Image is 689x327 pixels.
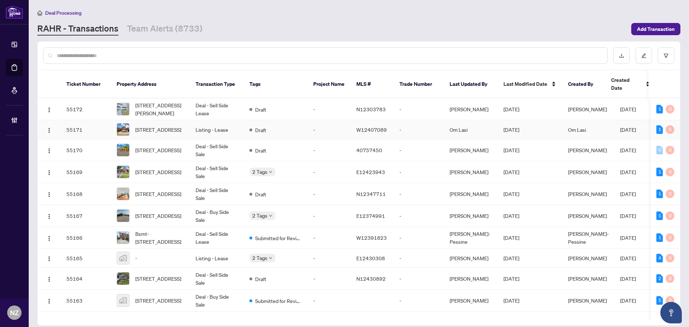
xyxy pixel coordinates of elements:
[190,268,244,290] td: Deal - Sell Side Sale
[252,168,267,176] span: 2 Tags
[117,232,129,244] img: thumbnail-img
[658,47,674,64] button: filter
[666,190,674,198] div: 0
[666,233,674,242] div: 0
[568,230,609,245] span: [PERSON_NAME]-Pessine
[620,147,636,153] span: [DATE]
[394,120,444,139] td: -
[43,295,55,306] button: Logo
[190,139,244,161] td: Deal - Sell Side Sale
[255,126,266,134] span: Draft
[503,255,519,261] span: [DATE]
[356,169,385,175] span: E12423943
[356,126,387,133] span: W12407089
[10,308,19,318] span: NZ
[308,161,351,183] td: -
[255,190,266,198] span: Draft
[45,10,81,16] span: Deal Processing
[394,139,444,161] td: -
[308,205,351,227] td: -
[664,53,669,58] span: filter
[61,139,111,161] td: 55170
[46,127,52,133] img: Logo
[503,297,519,304] span: [DATE]
[135,126,181,134] span: [STREET_ADDRESS]
[135,296,181,304] span: [STREET_ADDRESS]
[444,268,498,290] td: [PERSON_NAME]
[190,120,244,139] td: Listing - Lease
[666,105,674,113] div: 0
[568,126,586,133] span: Om Lasi
[666,296,674,305] div: 0
[656,190,663,198] div: 1
[444,98,498,120] td: [PERSON_NAME]
[631,23,680,35] button: Add Transaction
[117,188,129,200] img: thumbnail-img
[620,169,636,175] span: [DATE]
[562,70,605,98] th: Created By
[568,275,607,282] span: [PERSON_NAME]
[269,214,272,218] span: down
[656,125,663,134] div: 1
[135,275,181,282] span: [STREET_ADDRESS]
[117,103,129,115] img: thumbnail-img
[190,183,244,205] td: Deal - Sell Side Sale
[568,147,607,153] span: [PERSON_NAME]
[190,205,244,227] td: Deal - Buy Side Sale
[43,273,55,284] button: Logo
[356,275,386,282] span: N12430892
[43,144,55,156] button: Logo
[117,144,129,156] img: thumbnail-img
[135,146,181,154] span: [STREET_ADDRESS]
[43,103,55,115] button: Logo
[351,70,394,98] th: MLS #
[503,80,547,88] span: Last Modified Date
[568,255,607,261] span: [PERSON_NAME]
[568,297,607,304] span: [PERSON_NAME]
[190,70,244,98] th: Transaction Type
[503,106,519,112] span: [DATE]
[6,5,23,19] img: logo
[61,205,111,227] td: 55167
[43,210,55,221] button: Logo
[46,276,52,282] img: Logo
[637,23,675,35] span: Add Transaction
[394,268,444,290] td: -
[656,274,663,283] div: 2
[135,230,184,246] span: Bsmt-[STREET_ADDRESS]
[61,268,111,290] td: 55164
[255,234,302,242] span: Submitted for Review
[611,76,641,92] span: Created Date
[244,70,308,98] th: Tags
[394,290,444,312] td: -
[656,296,663,305] div: 5
[46,107,52,113] img: Logo
[394,249,444,268] td: -
[111,70,190,98] th: Property Address
[61,183,111,205] td: 55168
[660,302,682,323] button: Open asap
[656,233,663,242] div: 1
[43,232,55,243] button: Logo
[498,70,562,98] th: Last Modified Date
[135,190,181,198] span: [STREET_ADDRESS]
[620,212,636,219] span: [DATE]
[61,227,111,249] td: 55166
[127,23,202,36] a: Team Alerts (8733)
[43,166,55,178] button: Logo
[61,98,111,120] td: 55172
[394,205,444,227] td: -
[308,120,351,139] td: -
[444,161,498,183] td: [PERSON_NAME]
[620,234,636,241] span: [DATE]
[394,161,444,183] td: -
[135,168,181,176] span: [STREET_ADDRESS]
[190,161,244,183] td: Deal - Sell Side Sale
[308,183,351,205] td: -
[568,212,607,219] span: [PERSON_NAME]
[117,210,129,222] img: thumbnail-img
[613,47,630,64] button: download
[135,254,137,262] span: -
[656,254,663,262] div: 4
[135,212,181,220] span: [STREET_ADDRESS]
